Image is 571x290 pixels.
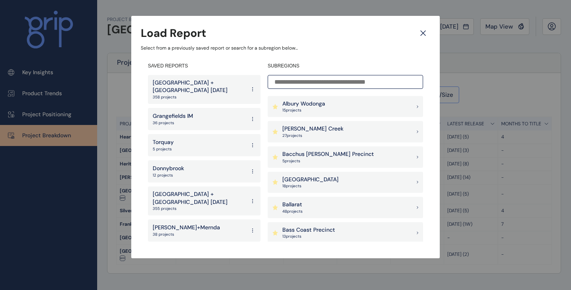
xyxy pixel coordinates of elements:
p: Bass Coast Precinct [282,226,335,234]
h4: SUBREGIONS [268,63,423,69]
h4: SAVED REPORTS [148,63,261,69]
p: 36 projects [153,120,193,126]
p: 355 projects [153,206,245,211]
p: Torquay [153,138,174,146]
p: 27 project s [282,133,343,138]
h3: Load Report [141,25,206,41]
p: [GEOGRAPHIC_DATA] + [GEOGRAPHIC_DATA] [DATE] [153,79,245,94]
p: [PERSON_NAME]+Mernda [153,224,220,232]
p: Ballarat [282,201,303,209]
p: 13 project s [282,234,335,239]
p: 5 project s [282,158,374,164]
p: 38 projects [153,232,220,237]
p: 5 projects [153,146,174,152]
p: [PERSON_NAME] Creek [282,125,343,133]
p: Albury Wodonga [282,100,325,108]
p: [GEOGRAPHIC_DATA] [282,176,339,184]
p: Donnybrook [153,165,184,173]
p: [GEOGRAPHIC_DATA] + [GEOGRAPHIC_DATA] [DATE] [153,190,245,206]
p: 358 projects [153,94,245,100]
p: 18 project s [282,183,339,189]
p: Grangefields IM [153,112,193,120]
p: 12 projects [153,173,184,178]
p: 48 project s [282,209,303,214]
p: 15 project s [282,108,325,113]
p: Bacchus [PERSON_NAME] Precinct [282,150,374,158]
p: Select from a previously saved report or search for a subregion below... [141,45,430,52]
